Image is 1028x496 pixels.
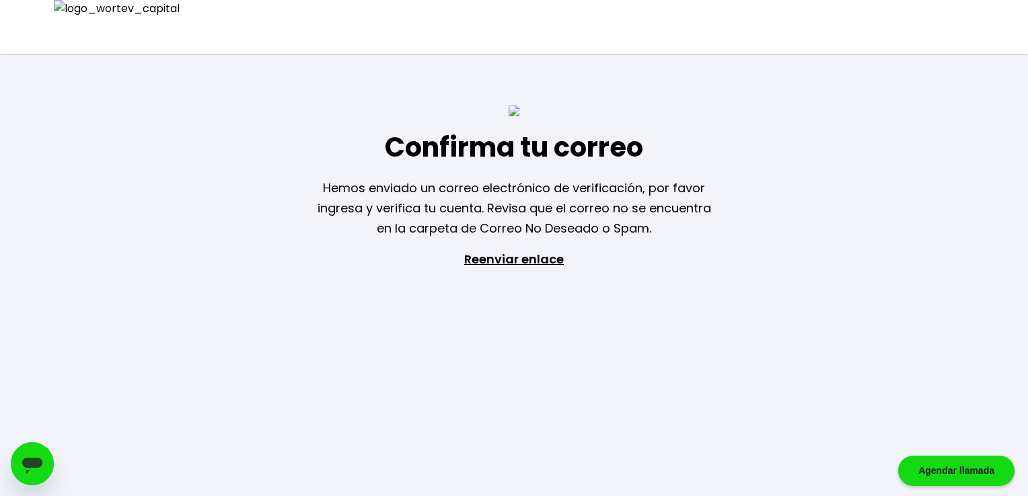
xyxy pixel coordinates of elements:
p: Reenviar enlace [452,249,576,390]
h1: Confirma tu correo [385,127,643,167]
img: mail-icon.svg [509,106,519,116]
iframe: Botón para iniciar la ventana de mensajería [11,442,54,485]
p: Hemos enviado un correo electrónico de verificación, por favor ingresa y verifica tu cuenta. Revi... [300,178,728,239]
div: Agendar llamada [898,456,1015,486]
